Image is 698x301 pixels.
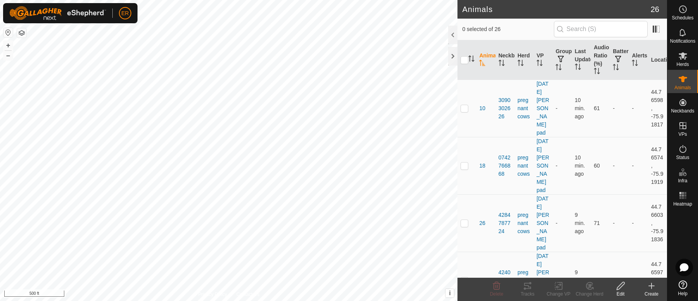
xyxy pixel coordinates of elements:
div: pregnant cows [517,154,530,178]
span: Heatmap [673,202,692,206]
div: Create [636,291,667,298]
td: - [552,194,571,252]
th: Herd [514,40,533,80]
div: 3090302626 [499,96,511,121]
span: 71 [594,220,600,226]
p-sorticon: Activate to sort [594,69,600,75]
a: Contact Us [236,291,259,298]
input: Search (S) [554,21,648,37]
td: 44.76603, -75.91836 [648,194,667,252]
p-sorticon: Activate to sort [499,61,505,67]
a: Help [667,277,698,299]
td: - [552,137,571,194]
td: - [552,80,571,137]
td: 44.76598, -75.91817 [648,80,667,137]
p-sorticon: Activate to sort [517,61,524,67]
th: Neckband [495,40,514,80]
h2: Animals [462,5,650,14]
td: 44.76574, -75.91919 [648,137,667,194]
span: Help [678,291,688,296]
div: 0742766868 [499,154,511,178]
th: Audio Ratio (%) [591,40,610,80]
div: Change Herd [574,291,605,298]
td: - [610,80,629,137]
th: Animal [476,40,495,80]
span: Schedules [672,16,693,20]
span: VPs [678,132,687,137]
td: - [610,194,629,252]
th: Alerts [629,40,648,80]
div: pregnant cows [517,211,530,235]
button: – [3,51,13,60]
span: 60 [594,163,600,169]
span: Delete [490,291,504,297]
span: ER [121,9,129,17]
div: Edit [605,291,636,298]
th: VP [533,40,552,80]
span: Neckbands [671,109,694,113]
p-sorticon: Activate to sort [632,61,638,67]
th: Location [648,40,667,80]
div: Change VP [543,291,574,298]
span: Herds [676,62,689,67]
td: - [610,137,629,194]
button: i [445,289,454,298]
div: 4284787724 [499,211,511,235]
button: Map Layers [17,28,26,38]
p-sorticon: Activate to sort [479,61,485,67]
span: Aug 19, 2025, 5:50 PM [575,154,585,177]
span: i [449,290,450,296]
td: - [629,80,648,137]
img: Gallagher Logo [9,6,106,20]
div: 4240204370 [499,268,511,293]
a: [DATE] [PERSON_NAME] pad [536,195,549,251]
span: 10 [479,104,485,112]
span: Aug 19, 2025, 5:50 PM [575,212,585,234]
p-sorticon: Activate to sort [575,65,581,71]
p-sorticon: Activate to sort [555,65,562,71]
th: Last Updated [572,40,591,80]
span: Status [676,155,689,160]
div: Tracks [512,291,543,298]
span: 33 [479,277,485,285]
div: pregnant cows [517,96,530,121]
span: Aug 19, 2025, 5:50 PM [575,269,585,292]
td: - [629,194,648,252]
span: 18 [479,162,485,170]
span: 61 [594,105,600,111]
a: Privacy Policy [198,291,227,298]
td: - [629,137,648,194]
p-sorticon: Activate to sort [536,61,543,67]
span: 26 [651,3,659,15]
a: [DATE] [PERSON_NAME] pad [536,81,549,136]
button: Reset Map [3,28,13,37]
span: 26 [479,219,485,227]
p-sorticon: Activate to sort [468,57,475,63]
span: Infra [678,178,687,183]
th: Battery [610,40,629,80]
th: Groups [552,40,571,80]
button: + [3,41,13,50]
span: Animals [674,85,691,90]
span: 0 selected of 26 [462,25,554,33]
div: pregnant cows [517,268,530,293]
p-sorticon: Activate to sort [613,65,619,71]
span: Aug 19, 2025, 5:50 PM [575,97,585,119]
span: 59 [594,277,600,284]
span: Notifications [670,39,695,43]
a: [DATE] [PERSON_NAME] pad [536,138,549,193]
